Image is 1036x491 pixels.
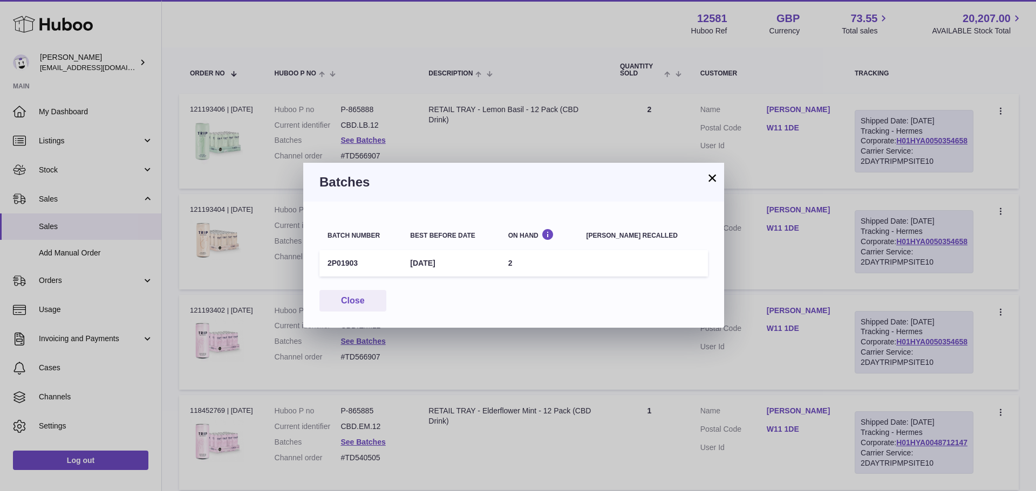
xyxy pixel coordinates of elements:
td: 2P01903 [319,250,402,276]
td: 2 [500,250,578,276]
div: [PERSON_NAME] recalled [587,232,700,239]
div: Batch number [328,232,394,239]
h3: Batches [319,174,708,191]
td: [DATE] [402,250,500,276]
div: Best before date [410,232,492,239]
button: Close [319,290,386,312]
button: × [706,171,719,184]
div: On Hand [508,229,570,239]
